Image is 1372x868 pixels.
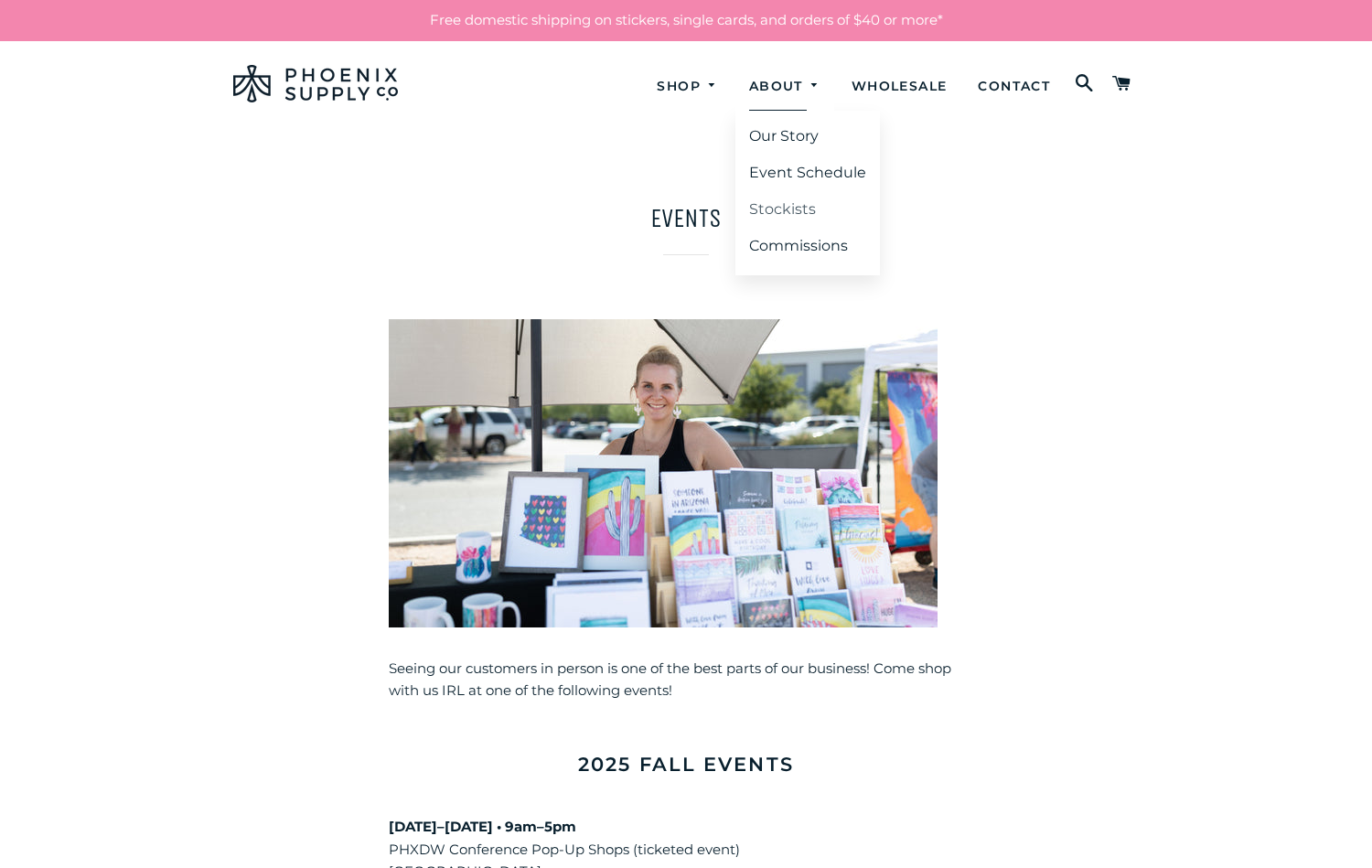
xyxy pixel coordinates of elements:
a: Contact [964,62,1064,111]
a: Commissions [735,230,880,263]
h3: 2025 Fall Events [389,751,983,777]
a: Event Schedule [735,156,880,189]
a: Shop [643,62,732,111]
a: About [735,62,834,111]
a: Our Story [735,120,880,153]
strong: [DATE]–[DATE] • 9am–5pm [389,818,576,835]
a: Wholesale [838,62,961,111]
img: Melissa at Phoenix Supply Co. [389,319,938,627]
p: Seeing our customers in person is one of the best parts of our business! Come shop with us IRL at... [389,658,983,703]
a: Stockists [735,193,880,226]
h1: Events [311,200,1061,236]
img: Phoenix Supply Co. [233,65,398,102]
